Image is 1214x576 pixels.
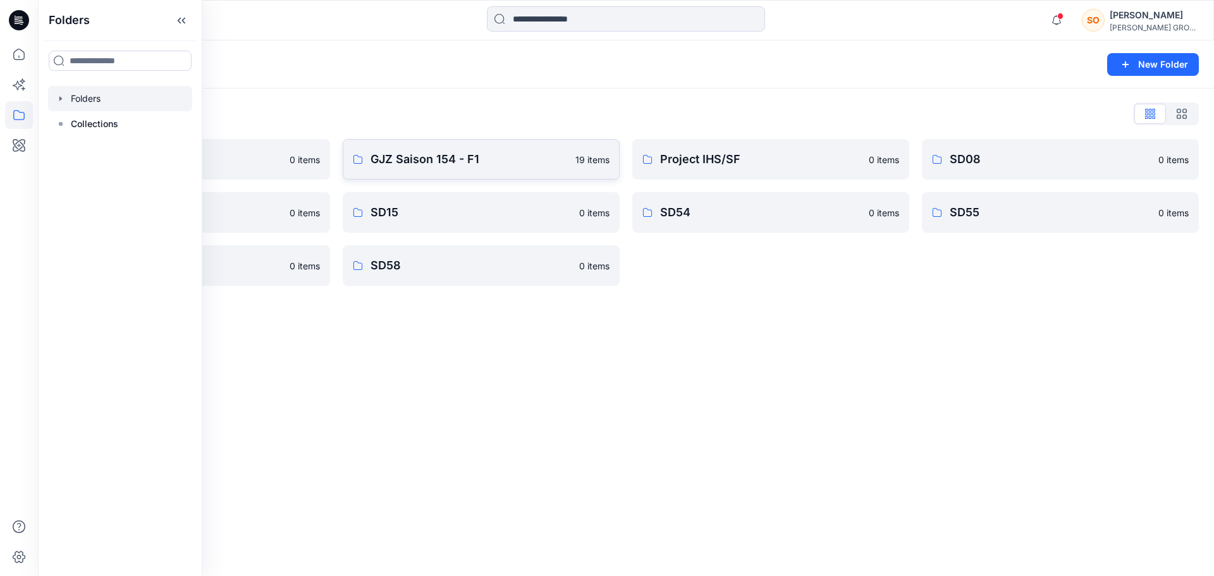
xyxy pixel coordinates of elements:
[950,204,1151,221] p: SD55
[660,204,861,221] p: SD54
[950,150,1151,168] p: SD08
[575,153,610,166] p: 19 items
[1158,206,1189,219] p: 0 items
[371,150,568,168] p: GJZ Saison 154 - F1
[1158,153,1189,166] p: 0 items
[579,259,610,273] p: 0 items
[290,153,320,166] p: 0 items
[1110,23,1198,32] div: [PERSON_NAME] GROUP
[1107,53,1199,76] button: New Folder
[371,204,572,221] p: SD15
[579,206,610,219] p: 0 items
[290,206,320,219] p: 0 items
[632,192,909,233] a: SD540 items
[371,257,572,274] p: SD58
[290,259,320,273] p: 0 items
[660,150,861,168] p: Project IHS/SF
[343,245,620,286] a: SD580 items
[71,116,118,132] p: Collections
[922,139,1199,180] a: SD080 items
[869,153,899,166] p: 0 items
[343,192,620,233] a: SD150 items
[1110,8,1198,23] div: [PERSON_NAME]
[869,206,899,219] p: 0 items
[632,139,909,180] a: Project IHS/SF0 items
[1082,9,1105,32] div: SO
[343,139,620,180] a: GJZ Saison 154 - F119 items
[922,192,1199,233] a: SD550 items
